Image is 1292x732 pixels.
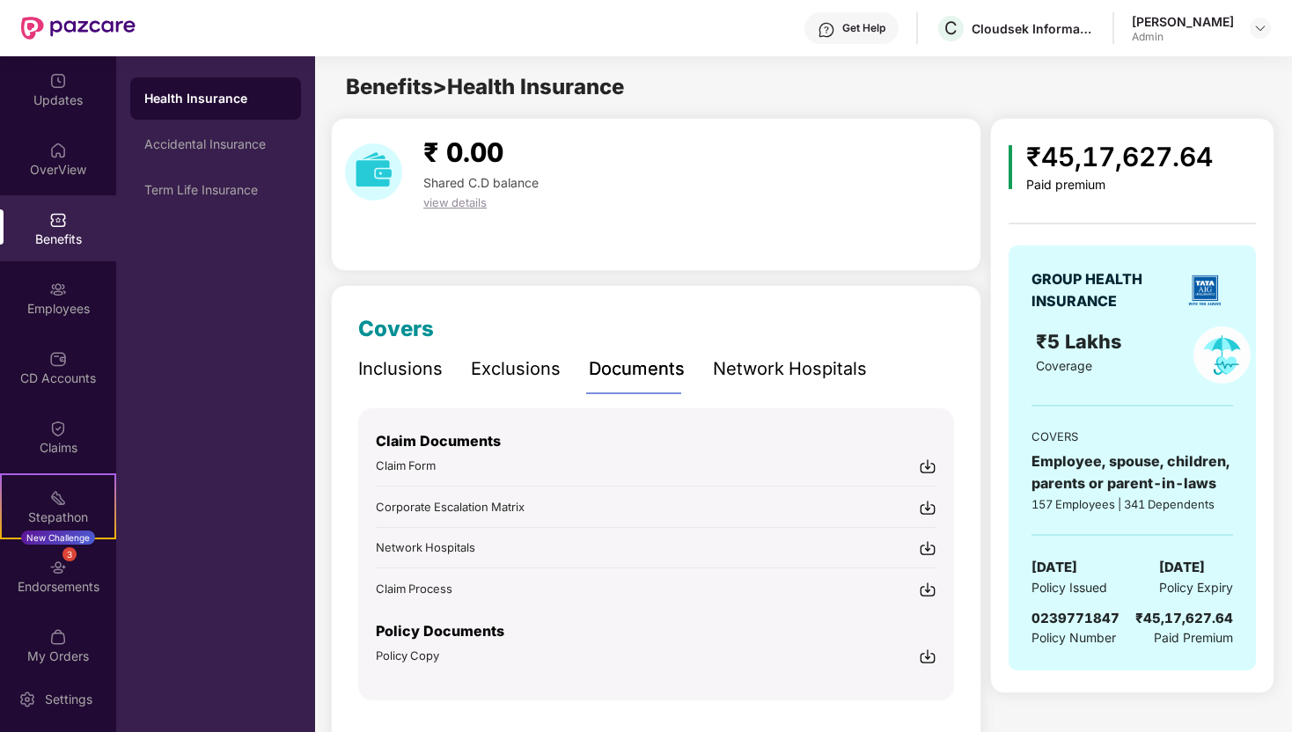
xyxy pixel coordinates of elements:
div: ₹45,17,627.64 [1026,136,1213,178]
div: Settings [40,691,98,708]
img: svg+xml;base64,PHN2ZyBpZD0iRG93bmxvYWQtMjR4MjQiIHhtbG5zPSJodHRwOi8vd3d3LnczLm9yZy8yMDAwL3N2ZyIgd2... [919,581,936,598]
div: Paid premium [1026,178,1213,193]
span: ₹ 0.00 [423,136,503,168]
span: Claim Process [376,582,452,596]
div: New Challenge [21,531,95,545]
span: Network Hospitals [376,540,475,554]
span: [DATE] [1031,557,1077,578]
img: icon [1009,145,1013,189]
img: download [345,143,402,201]
img: svg+xml;base64,PHN2ZyBpZD0iU2V0dGluZy0yMHgyMCIgeG1sbnM9Imh0dHA6Ly93d3cudzMub3JnLzIwMDAvc3ZnIiB3aW... [18,691,36,708]
span: Policy Copy [376,648,439,662]
span: Policy Number [1031,630,1116,645]
span: Shared C.D balance [423,175,539,190]
img: svg+xml;base64,PHN2ZyBpZD0iRG93bmxvYWQtMjR4MjQiIHhtbG5zPSJodHRwOi8vd3d3LnczLm9yZy8yMDAwL3N2ZyIgd2... [919,499,936,516]
span: Coverage [1036,358,1092,373]
img: svg+xml;base64,PHN2ZyBpZD0iRG93bmxvYWQtMjR4MjQiIHhtbG5zPSJodHRwOi8vd3d3LnczLm9yZy8yMDAwL3N2ZyIgd2... [919,457,936,475]
div: Employee, spouse, children, parents or parent-in-laws [1031,450,1233,494]
img: svg+xml;base64,PHN2ZyB4bWxucz0iaHR0cDovL3d3dy53My5vcmcvMjAwMC9zdmciIHdpZHRoPSIyMSIgaGVpZ2h0PSIyMC... [49,489,67,507]
img: svg+xml;base64,PHN2ZyBpZD0iVXBkYXRlZCIgeG1sbnM9Imh0dHA6Ly93d3cudzMub3JnLzIwMDAvc3ZnIiB3aWR0aD0iMj... [49,72,67,90]
div: [PERSON_NAME] [1132,13,1234,30]
img: svg+xml;base64,PHN2ZyBpZD0iQ0RfQWNjb3VudHMiIGRhdGEtbmFtZT0iQ0QgQWNjb3VudHMiIHhtbG5zPSJodHRwOi8vd3... [49,350,67,368]
div: Term Life Insurance [144,183,287,197]
div: GROUP HEALTH INSURANCE [1031,268,1177,312]
span: Covers [358,316,434,341]
div: Stepathon [2,509,114,526]
span: Claim Form [376,458,436,472]
img: insurerLogo [1182,267,1228,313]
div: ₹45,17,627.64 [1135,608,1233,629]
img: svg+xml;base64,PHN2ZyBpZD0iQ2xhaW0iIHhtbG5zPSJodHRwOi8vd3d3LnczLm9yZy8yMDAwL3N2ZyIgd2lkdGg9IjIwIi... [49,420,67,437]
img: policyIcon [1193,326,1251,384]
div: Exclusions [471,355,561,383]
img: svg+xml;base64,PHN2ZyBpZD0iRHJvcGRvd24tMzJ4MzIiIHhtbG5zPSJodHRwOi8vd3d3LnczLm9yZy8yMDAwL3N2ZyIgd2... [1253,21,1267,35]
img: svg+xml;base64,PHN2ZyBpZD0iRW1wbG95ZWVzIiB4bWxucz0iaHR0cDovL3d3dy53My5vcmcvMjAwMC9zdmciIHdpZHRoPS... [49,281,67,298]
div: Documents [589,355,685,383]
img: svg+xml;base64,PHN2ZyBpZD0iQmVuZWZpdHMiIHhtbG5zPSJodHRwOi8vd3d3LnczLm9yZy8yMDAwL3N2ZyIgd2lkdGg9Ij... [49,211,67,229]
span: ₹5 Lakhs [1036,330,1127,353]
p: Policy Documents [376,620,936,642]
span: [DATE] [1159,557,1205,578]
img: svg+xml;base64,PHN2ZyBpZD0iTXlfT3JkZXJzIiBkYXRhLW5hbWU9Ik15IE9yZGVycyIgeG1sbnM9Imh0dHA6Ly93d3cudz... [49,628,67,646]
img: New Pazcare Logo [21,17,136,40]
span: Policy Issued [1031,578,1107,597]
span: Benefits > Health Insurance [346,74,624,99]
span: C [944,18,958,39]
p: Claim Documents [376,430,936,452]
div: Inclusions [358,355,443,383]
img: svg+xml;base64,PHN2ZyBpZD0iRG93bmxvYWQtMjR4MjQiIHhtbG5zPSJodHRwOi8vd3d3LnczLm9yZy8yMDAwL3N2ZyIgd2... [919,648,936,665]
div: Health Insurance [144,90,287,107]
div: Get Help [842,21,885,35]
span: 0239771847 [1031,610,1119,626]
img: svg+xml;base64,PHN2ZyBpZD0iSGVscC0zMngzMiIgeG1sbnM9Imh0dHA6Ly93d3cudzMub3JnLzIwMDAvc3ZnIiB3aWR0aD... [818,21,835,39]
div: 157 Employees | 341 Dependents [1031,495,1233,513]
div: 3 [62,547,77,561]
div: Admin [1132,30,1234,44]
span: view details [423,195,487,209]
div: Accidental Insurance [144,137,287,151]
img: svg+xml;base64,PHN2ZyBpZD0iRW5kb3JzZW1lbnRzIiB4bWxucz0iaHR0cDovL3d3dy53My5vcmcvMjAwMC9zdmciIHdpZH... [49,559,67,576]
img: svg+xml;base64,PHN2ZyBpZD0iSG9tZSIgeG1sbnM9Imh0dHA6Ly93d3cudzMub3JnLzIwMDAvc3ZnIiB3aWR0aD0iMjAiIG... [49,142,67,159]
span: Corporate Escalation Matrix [376,500,525,514]
span: Paid Premium [1154,628,1233,648]
div: COVERS [1031,428,1233,445]
div: Cloudsek Information Security Private Limited [972,20,1095,37]
img: svg+xml;base64,PHN2ZyBpZD0iRG93bmxvYWQtMjR4MjQiIHhtbG5zPSJodHRwOi8vd3d3LnczLm9yZy8yMDAwL3N2ZyIgd2... [919,539,936,557]
div: Network Hospitals [713,355,867,383]
span: Policy Expiry [1159,578,1233,597]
